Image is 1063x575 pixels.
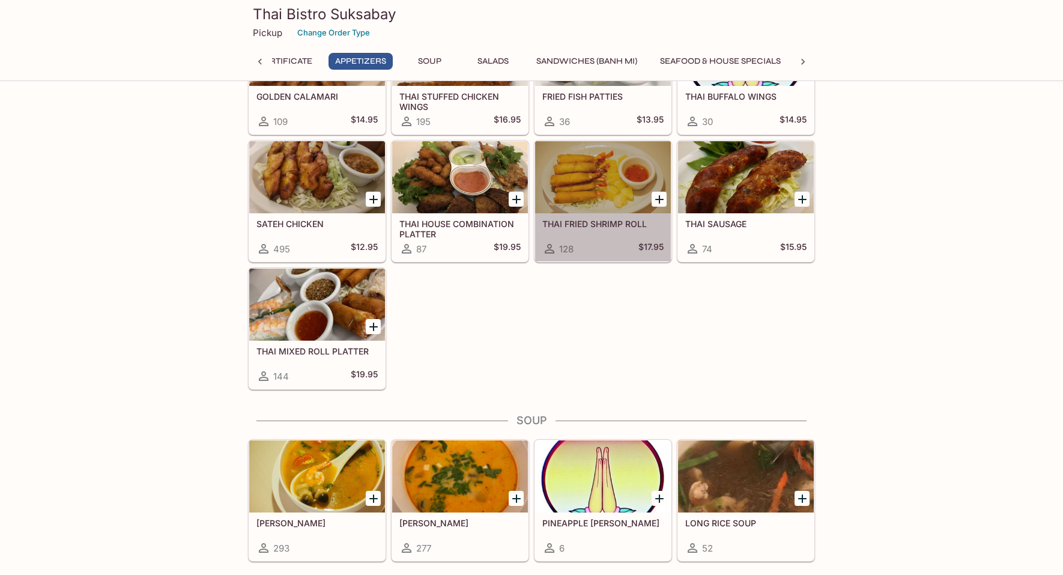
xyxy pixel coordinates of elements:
[685,518,807,528] h5: LONG RICE SOUP
[416,543,431,554] span: 277
[399,518,521,528] h5: [PERSON_NAME]
[366,192,381,207] button: Add SATEH CHICKEN
[466,53,520,70] button: Salads
[351,114,378,129] h5: $14.95
[273,116,288,127] span: 109
[559,243,574,255] span: 128
[559,116,570,127] span: 36
[685,91,807,102] h5: THAI BUFFALO WINGS
[677,440,814,561] a: LONG RICE SOUP52
[530,53,644,70] button: Sandwiches (Banh Mi)
[399,91,521,111] h5: THAI STUFFED CHICKEN WINGS
[677,141,814,262] a: THAI SAUSAGE74$15.95
[249,269,385,341] div: THAI MIXED ROLL PLATTER
[494,114,521,129] h5: $16.95
[416,243,426,255] span: 87
[637,114,664,129] h5: $13.95
[249,141,386,262] a: SATEH CHICKEN495$12.95
[273,243,290,255] span: 495
[392,440,528,561] a: [PERSON_NAME]277
[249,14,385,86] div: GOLDEN CALAMARI
[351,242,378,256] h5: $12.95
[273,543,289,554] span: 293
[653,53,787,70] button: Seafood & House Specials
[509,491,524,506] button: Add TOM KHA
[652,192,667,207] button: Add THAI FRIED SHRIMP ROLL
[248,414,815,427] h4: Soup
[392,14,528,86] div: THAI STUFFED CHICKEN WINGS
[399,219,521,239] h5: THAI HOUSE COMBINATION PLATTER
[535,141,671,213] div: THAI FRIED SHRIMP ROLL
[329,53,393,70] button: Appetizers
[273,371,289,382] span: 144
[351,369,378,383] h5: $19.95
[249,440,386,561] a: [PERSON_NAME]293
[535,141,671,262] a: THAI FRIED SHRIMP ROLL128$17.95
[256,91,378,102] h5: GOLDEN CALAMARI
[366,491,381,506] button: Add TOM YUM
[416,116,431,127] span: 195
[253,27,282,38] p: Pickup
[402,53,456,70] button: Soup
[249,141,385,213] div: SATEH CHICKEN
[230,53,319,70] button: Gift Certificate
[253,5,810,23] h3: Thai Bistro Suksabay
[678,141,814,213] div: THAI SAUSAGE
[542,518,664,528] h5: PINEAPPLE [PERSON_NAME]
[638,242,664,256] h5: $17.95
[652,491,667,506] button: Add PINEAPPLE TOM YUM
[795,192,810,207] button: Add THAI SAUSAGE
[559,543,565,554] span: 6
[256,518,378,528] h5: [PERSON_NAME]
[392,141,528,213] div: THAI HOUSE COMBINATION PLATTER
[685,219,807,229] h5: THAI SAUSAGE
[392,440,528,513] div: TOM KHA
[249,440,385,513] div: TOM YUM
[392,141,528,262] a: THAI HOUSE COMBINATION PLATTER87$19.95
[702,243,712,255] span: 74
[702,116,713,127] span: 30
[542,91,664,102] h5: FRIED FISH PATTIES
[256,219,378,229] h5: SATEH CHICKEN
[535,440,671,561] a: PINEAPPLE [PERSON_NAME]6
[542,219,664,229] h5: THAI FRIED SHRIMP ROLL
[366,319,381,334] button: Add THAI MIXED ROLL PLATTER
[678,440,814,513] div: LONG RICE SOUP
[780,114,807,129] h5: $14.95
[509,192,524,207] button: Add THAI HOUSE COMBINATION PLATTER
[494,242,521,256] h5: $19.95
[535,440,671,513] div: PINEAPPLE TOM YUM
[535,14,671,86] div: FRIED FISH PATTIES
[292,23,375,42] button: Change Order Type
[249,268,386,389] a: THAI MIXED ROLL PLATTER144$19.95
[795,491,810,506] button: Add LONG RICE SOUP
[256,346,378,356] h5: THAI MIXED ROLL PLATTER
[678,14,814,86] div: THAI BUFFALO WINGS
[702,543,713,554] span: 52
[780,242,807,256] h5: $15.95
